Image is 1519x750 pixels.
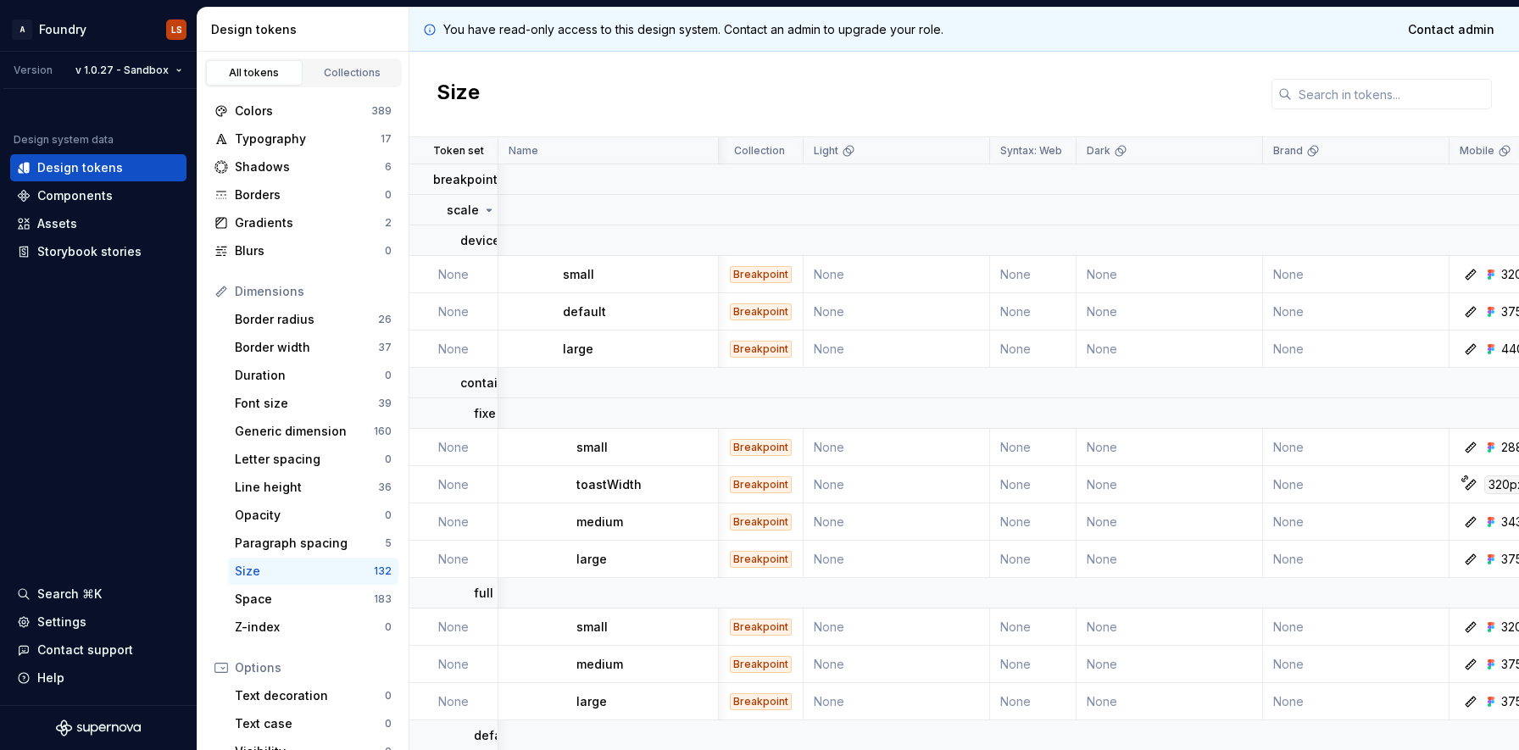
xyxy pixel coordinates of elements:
td: None [1077,646,1263,683]
a: Border radius26 [228,306,398,333]
a: Borders0 [208,181,398,208]
div: 5 [385,536,392,550]
span: v 1.0.27 - Sandbox [75,64,169,77]
td: None [409,683,498,720]
div: Breakpoint [730,341,792,358]
div: Borders [235,186,385,203]
p: Dark [1087,144,1110,158]
a: Typography17 [208,125,398,153]
div: 37 [378,341,392,354]
a: Components [10,182,186,209]
p: You have read-only access to this design system. Contact an admin to upgrade your role. [443,21,943,38]
td: None [1077,331,1263,368]
td: None [804,683,990,720]
a: Line height36 [228,474,398,501]
td: None [409,466,498,503]
td: None [990,503,1077,541]
td: None [1263,331,1449,368]
td: None [1263,646,1449,683]
a: Blurs0 [208,237,398,264]
div: Components [37,187,113,204]
p: Token set [433,144,484,158]
td: None [990,293,1077,331]
a: Assets [10,210,186,237]
a: Paragraph spacing5 [228,530,398,557]
td: None [1263,503,1449,541]
div: Line height [235,479,378,496]
a: Text decoration0 [228,682,398,709]
p: Mobile [1460,144,1494,158]
div: 389 [371,104,392,118]
p: full [474,585,493,602]
div: Design tokens [37,159,123,176]
td: None [804,503,990,541]
a: Storybook stories [10,238,186,265]
p: large [576,551,607,568]
td: None [1077,608,1263,646]
div: Breakpoint [730,303,792,320]
p: large [563,341,593,358]
td: None [804,541,990,578]
button: Search ⌘K [10,581,186,608]
div: 0 [385,620,392,634]
td: None [409,293,498,331]
p: Name [509,144,538,158]
div: 183 [374,592,392,606]
div: LS [171,23,182,36]
td: None [990,331,1077,368]
a: Text case0 [228,710,398,737]
td: None [804,608,990,646]
div: Breakpoint [730,619,792,636]
div: Breakpoint [730,266,792,283]
div: Generic dimension [235,423,374,440]
a: Size132 [228,558,398,585]
p: default [563,303,606,320]
td: None [409,541,498,578]
td: None [1263,466,1449,503]
a: Duration0 [228,362,398,389]
td: None [409,608,498,646]
div: A [12,19,32,40]
a: Space183 [228,586,398,613]
td: None [409,503,498,541]
div: 0 [385,188,392,202]
td: None [1077,541,1263,578]
div: Space [235,591,374,608]
div: Colors [235,103,371,119]
td: None [1263,541,1449,578]
td: None [990,429,1077,466]
svg: Supernova Logo [56,719,141,736]
a: Z-index0 [228,614,398,641]
div: 26 [378,313,392,326]
div: Paragraph spacing [235,535,385,552]
td: None [804,331,990,368]
div: Breakpoint [730,439,792,456]
div: Shadows [235,158,385,175]
div: 17 [381,132,392,146]
p: Collection [734,144,785,158]
button: v 1.0.27 - Sandbox [68,58,190,82]
td: None [804,466,990,503]
td: None [990,466,1077,503]
div: Opacity [235,507,385,524]
td: None [409,256,498,293]
div: Z-index [235,619,385,636]
div: Breakpoint [730,551,792,568]
td: None [1263,256,1449,293]
div: Breakpoint [730,656,792,673]
div: Border radius [235,311,378,328]
a: Design tokens [10,154,186,181]
td: None [409,429,498,466]
a: Shadows6 [208,153,398,181]
a: Font size39 [228,390,398,417]
td: None [804,293,990,331]
p: toastWidth [576,476,642,493]
p: medium [576,656,623,673]
div: 6 [385,160,392,174]
div: 36 [378,481,392,494]
p: small [576,619,608,636]
td: None [804,256,990,293]
p: medium [576,514,623,531]
p: large [576,693,607,710]
div: Options [235,659,392,676]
